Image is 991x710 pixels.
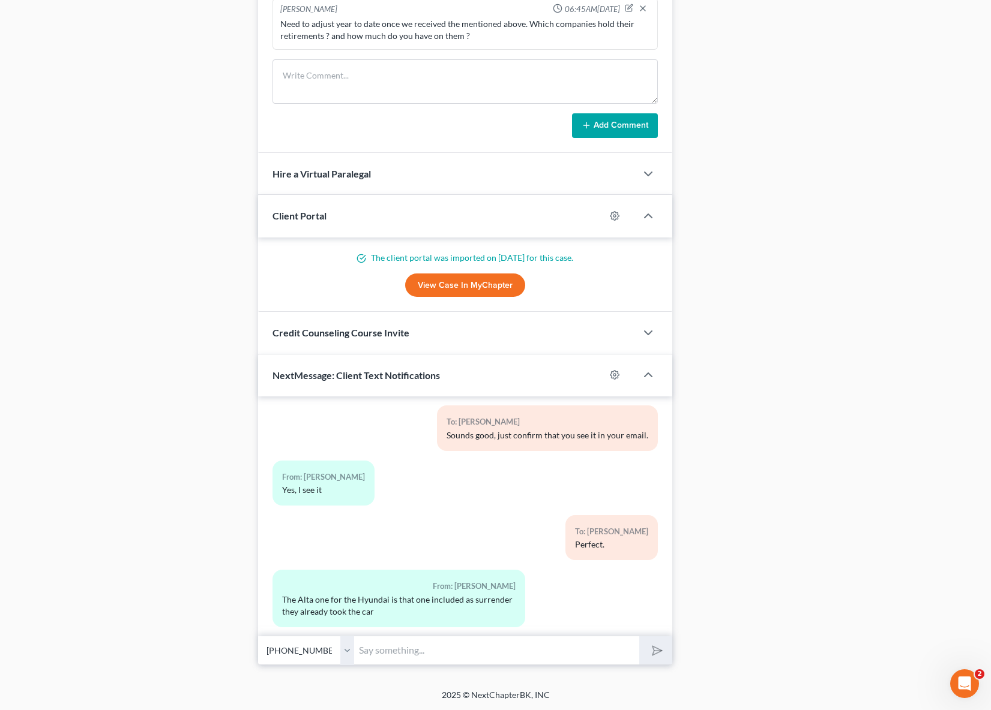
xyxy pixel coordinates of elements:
[280,18,650,42] div: Need to adjust year to date once we received the mentioned above. Which companies hold their reti...
[273,168,371,179] span: Hire a Virtual Paralegal
[273,252,658,264] p: The client portal was imported on [DATE] for this case.
[565,4,620,15] span: 06:45AM[DATE]
[282,579,516,593] div: From: [PERSON_NAME]
[273,369,440,381] span: NextMessage: Client Text Notifications
[280,4,337,16] div: [PERSON_NAME]
[975,669,984,679] span: 2
[282,484,365,496] div: Yes, I see it
[447,415,648,429] div: To: [PERSON_NAME]
[354,636,639,665] input: Say something...
[447,429,648,441] div: Sounds good, just confirm that you see it in your email.
[405,273,525,297] a: View Case in MyChapter
[575,538,648,550] div: Perfect.
[282,470,365,484] div: From: [PERSON_NAME]
[282,594,516,618] div: The Alta one for the Hyundai is that one included as surrender they already took the car
[273,210,327,221] span: Client Portal
[575,525,648,538] div: To: [PERSON_NAME]
[950,669,979,698] iframe: Intercom live chat
[273,327,409,338] span: Credit Counseling Course Invite
[572,113,658,139] button: Add Comment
